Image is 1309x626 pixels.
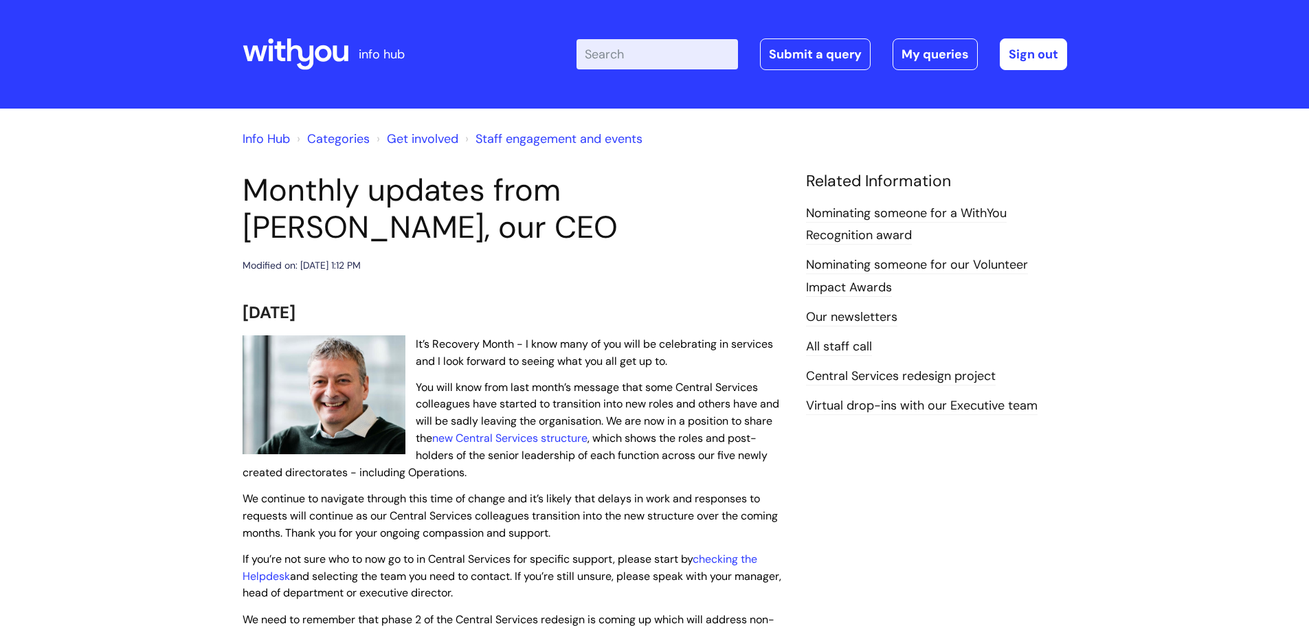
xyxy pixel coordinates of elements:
[462,128,642,150] li: Staff engagement and events
[243,172,785,246] h1: Monthly updates from [PERSON_NAME], our CEO
[359,43,405,65] p: info hub
[293,128,370,150] li: Solution home
[806,172,1067,191] h4: Related Information
[1000,38,1067,70] a: Sign out
[577,38,1067,70] div: | -
[387,131,458,147] a: Get involved
[806,309,897,326] a: Our newsletters
[243,491,778,540] span: We continue to navigate through this time of change and it’s likely that delays in work and respo...
[243,552,781,601] span: If you’re not sure who to now go to in Central Services for specific support, please start by and...
[416,337,773,368] span: It’s Recovery Month - I know many of you will be celebrating in services and I look forward to se...
[760,38,871,70] a: Submit a query
[243,552,757,583] a: checking the Helpdesk
[243,131,290,147] a: Info Hub
[243,335,405,455] img: WithYou Chief Executive Simon Phillips pictured looking at the camera and smiling
[243,380,779,480] span: You will know from last month’s message that some Central Services colleagues have started to tra...
[806,256,1028,296] a: Nominating someone for our Volunteer Impact Awards
[806,397,1038,415] a: Virtual drop-ins with our Executive team
[476,131,642,147] a: Staff engagement and events
[806,368,996,385] a: Central Services redesign project
[243,257,361,274] div: Modified on: [DATE] 1:12 PM
[373,128,458,150] li: Get involved
[432,431,588,445] a: new Central Services structure
[243,302,295,323] span: [DATE]
[893,38,978,70] a: My queries
[806,205,1007,245] a: Nominating someone for a WithYou Recognition award
[806,338,872,356] a: All staff call
[307,131,370,147] a: Categories
[577,39,738,69] input: Search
